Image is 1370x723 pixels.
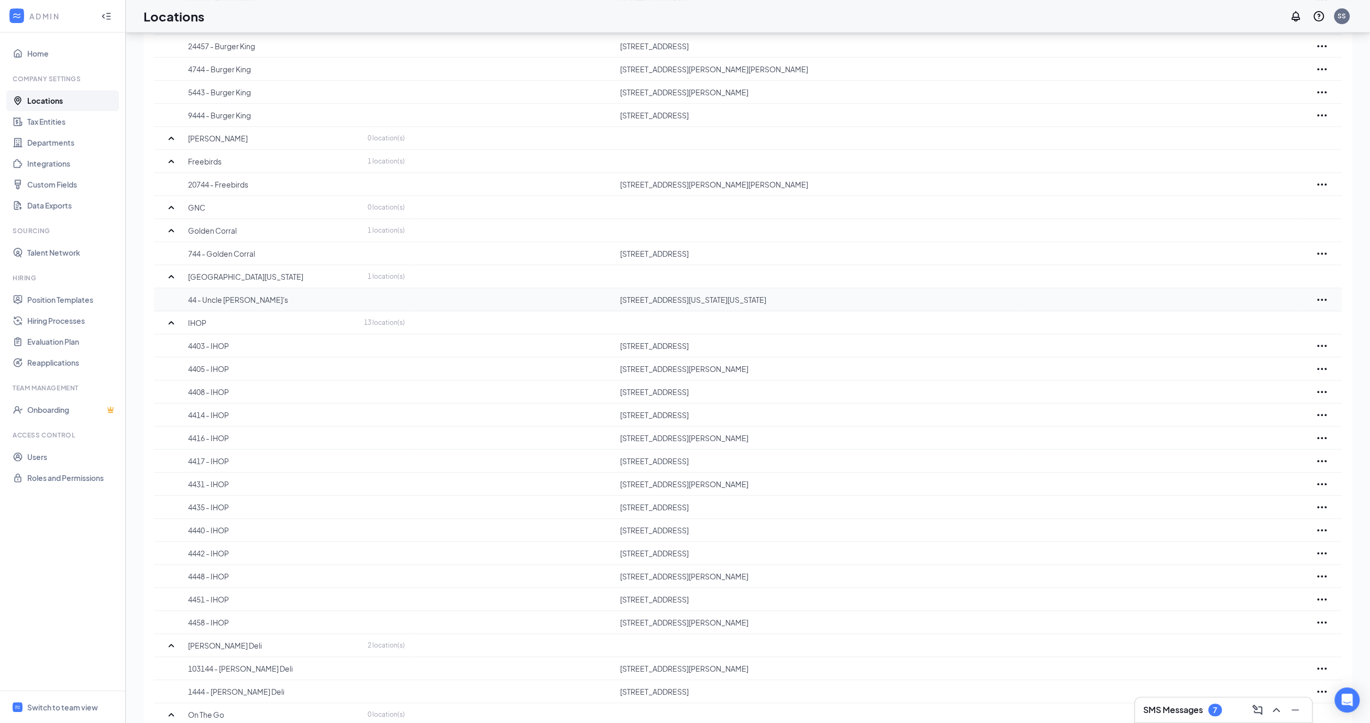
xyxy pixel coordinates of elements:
p: [STREET_ADDRESS] [620,525,1008,535]
p: [STREET_ADDRESS] [620,686,1008,697]
p: 2 location(s) [368,641,405,650]
p: 13 location(s) [364,318,405,327]
svg: Minimize [1289,704,1301,716]
svg: Ellipses [1316,501,1328,513]
svg: Collapse [101,11,112,21]
p: [STREET_ADDRESS] [620,248,1008,259]
a: OnboardingCrown [27,399,117,420]
p: 1 location(s) [368,157,405,166]
a: Reapplications [27,352,117,373]
p: 44 - Uncle [PERSON_NAME]'s [188,294,405,305]
svg: Ellipses [1316,432,1328,444]
svg: Ellipses [1316,616,1328,629]
p: [STREET_ADDRESS] [620,387,1008,397]
p: 0 location(s) [368,134,405,143]
svg: Ellipses [1316,685,1328,698]
svg: WorkstreamLogo [12,10,22,21]
p: 4417 - IHOP [188,456,405,466]
svg: Ellipses [1316,109,1328,122]
a: Home [27,43,117,64]
p: [STREET_ADDRESS][PERSON_NAME][PERSON_NAME] [620,179,1008,190]
p: 0 location(s) [368,203,405,212]
a: Roles and Permissions [27,467,117,488]
p: [STREET_ADDRESS] [620,341,1008,351]
svg: Ellipses [1316,409,1328,421]
p: [STREET_ADDRESS][PERSON_NAME][PERSON_NAME] [620,64,1008,74]
p: [STREET_ADDRESS] [620,410,1008,420]
p: [STREET_ADDRESS] [620,502,1008,512]
p: [STREET_ADDRESS][PERSON_NAME] [620,433,1008,443]
p: [STREET_ADDRESS] [620,594,1008,605]
p: 4451 - IHOP [188,594,405,605]
a: Data Exports [27,195,117,216]
svg: Ellipses [1316,386,1328,398]
p: 4744 - Burger King [188,64,405,74]
p: 4405 - IHOP [188,364,405,374]
a: Departments [27,132,117,153]
div: Company Settings [13,74,115,83]
a: Talent Network [27,242,117,263]
div: Hiring [13,273,115,282]
svg: SmallChevronUp [165,270,178,283]
p: 4435 - IHOP [188,502,405,512]
p: 4416 - IHOP [188,433,405,443]
svg: Notifications [1289,10,1302,23]
p: GNC [188,202,205,213]
button: Minimize [1287,702,1303,718]
svg: Ellipses [1316,63,1328,75]
p: 4431 - IHOP [188,479,405,489]
p: [STREET_ADDRESS] [620,110,1008,120]
svg: ComposeMessage [1251,704,1264,716]
h3: SMS Messages [1143,704,1203,716]
p: 4408 - IHOP [188,387,405,397]
p: [GEOGRAPHIC_DATA][US_STATE] [188,271,303,282]
p: 4440 - IHOP [188,525,405,535]
p: 103144 - [PERSON_NAME] Deli [188,663,405,674]
p: 1 location(s) [368,226,405,235]
div: Access control [13,431,115,440]
svg: Ellipses [1316,363,1328,375]
div: SS [1338,12,1346,20]
p: [STREET_ADDRESS][PERSON_NAME] [620,364,1008,374]
div: 7 [1213,706,1217,715]
p: 744 - Golden Corral [188,248,405,259]
p: 24457 - Burger King [188,41,405,51]
svg: SmallChevronUp [165,132,178,145]
p: 4442 - IHOP [188,548,405,558]
p: [STREET_ADDRESS][PERSON_NAME] [620,571,1008,582]
p: [PERSON_NAME] Deli [188,640,262,651]
p: 20744 - Freebirds [188,179,405,190]
p: On The Go [188,709,224,720]
p: 9444 - Burger King [188,110,405,120]
svg: Ellipses [1316,455,1328,467]
div: Team Management [13,384,115,392]
a: Custom Fields [27,174,117,195]
svg: SmallChevronUp [165,201,178,214]
svg: Ellipses [1316,40,1328,52]
a: Locations [27,90,117,111]
svg: WorkstreamLogo [14,704,21,710]
a: Integrations [27,153,117,174]
svg: SmallChevronUp [165,639,178,652]
p: 5443 - Burger King [188,87,405,97]
a: Users [27,446,117,467]
svg: Ellipses [1316,593,1328,606]
p: [STREET_ADDRESS][PERSON_NAME] [620,87,1008,97]
div: Sourcing [13,226,115,235]
svg: QuestionInfo [1312,10,1325,23]
p: 4414 - IHOP [188,410,405,420]
p: [STREET_ADDRESS][US_STATE][US_STATE] [620,294,1008,305]
svg: SmallChevronUp [165,155,178,168]
button: ComposeMessage [1249,702,1266,718]
p: [STREET_ADDRESS] [620,41,1008,51]
div: Open Intercom Messenger [1334,687,1360,713]
svg: Ellipses [1316,662,1328,675]
h1: Locations [143,7,204,25]
svg: SmallChevronUp [165,708,178,721]
a: Position Templates [27,289,117,310]
p: [STREET_ADDRESS][PERSON_NAME] [620,617,1008,628]
p: [STREET_ADDRESS][PERSON_NAME] [620,663,1008,674]
p: [STREET_ADDRESS][PERSON_NAME] [620,479,1008,489]
svg: Ellipses [1316,247,1328,260]
a: Evaluation Plan [27,331,117,352]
